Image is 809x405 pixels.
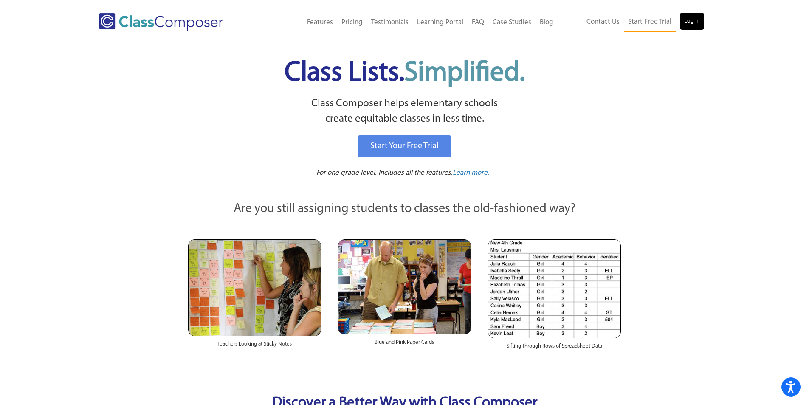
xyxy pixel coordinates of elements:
img: Spreadsheets [488,239,621,338]
nav: Header Menu [258,13,558,32]
a: Log In [680,13,704,30]
a: FAQ [468,13,488,32]
a: Case Studies [488,13,536,32]
span: Simplified. [404,59,525,87]
p: Class Composer helps elementary schools create equitable classes in less time. [187,96,623,127]
span: Start Your Free Trial [370,142,439,150]
a: Learn more. [453,168,489,178]
img: Class Composer [99,13,223,31]
span: For one grade level. Includes all the features. [316,169,453,176]
a: Pricing [337,13,367,32]
p: Are you still assigning students to classes the old-fashioned way? [188,200,621,218]
a: Blog [536,13,558,32]
span: Class Lists. [285,59,525,87]
img: Blue and Pink Paper Cards [338,239,471,334]
a: Start Free Trial [624,13,676,32]
a: Testimonials [367,13,413,32]
div: Sifting Through Rows of Spreadsheet Data [488,338,621,359]
a: Learning Portal [413,13,468,32]
a: Contact Us [582,13,624,31]
a: Start Your Free Trial [358,135,451,157]
img: Teachers Looking at Sticky Notes [188,239,321,336]
nav: Header Menu [558,13,704,32]
div: Blue and Pink Paper Cards [338,334,471,355]
a: Features [303,13,337,32]
div: Teachers Looking at Sticky Notes [188,336,321,357]
span: Learn more. [453,169,489,176]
